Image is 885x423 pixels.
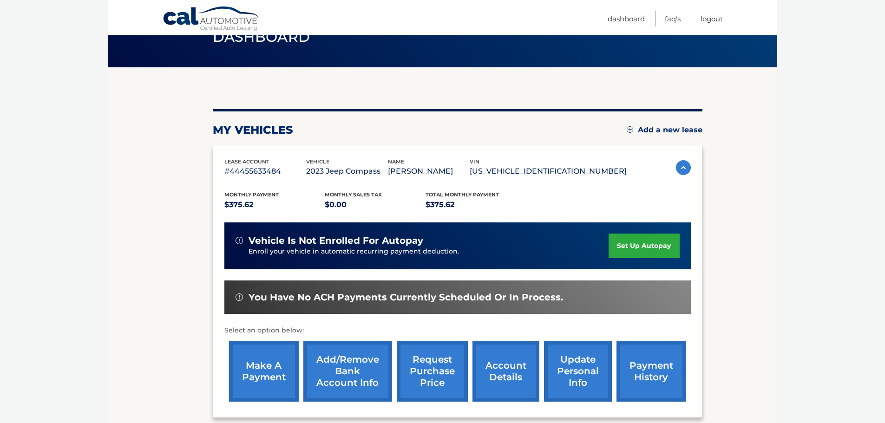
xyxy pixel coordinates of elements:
[306,158,329,165] span: vehicle
[224,325,691,336] p: Select an option below:
[676,160,691,175] img: accordion-active.svg
[701,11,723,26] a: Logout
[224,158,269,165] span: lease account
[325,191,382,198] span: Monthly sales Tax
[213,28,310,46] span: Dashboard
[470,158,479,165] span: vin
[665,11,681,26] a: FAQ's
[609,234,679,258] a: set up autopay
[213,123,293,137] h2: my vehicles
[249,235,423,247] span: vehicle is not enrolled for autopay
[616,341,686,402] a: payment history
[426,191,499,198] span: Total Monthly Payment
[470,165,627,178] p: [US_VEHICLE_IDENTIFICATION_NUMBER]
[229,341,299,402] a: make a payment
[224,165,306,178] p: #44455633484
[426,198,526,211] p: $375.62
[236,237,243,244] img: alert-white.svg
[388,158,404,165] span: name
[303,341,392,402] a: Add/Remove bank account info
[249,292,563,303] span: You have no ACH payments currently scheduled or in process.
[236,293,243,301] img: alert-white.svg
[544,341,612,402] a: update personal info
[163,6,260,33] a: Cal Automotive
[249,247,609,257] p: Enroll your vehicle in automatic recurring payment deduction.
[627,125,702,135] a: Add a new lease
[224,191,279,198] span: Monthly Payment
[325,198,426,211] p: $0.00
[388,165,470,178] p: [PERSON_NAME]
[397,341,468,402] a: request purchase price
[306,165,388,178] p: 2023 Jeep Compass
[608,11,645,26] a: Dashboard
[224,198,325,211] p: $375.62
[472,341,539,402] a: account details
[627,126,633,133] img: add.svg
